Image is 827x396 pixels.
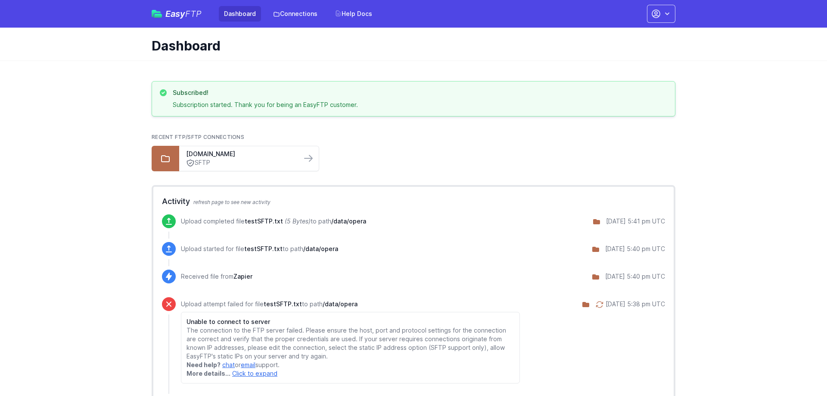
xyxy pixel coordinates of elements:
p: Upload completed file to path [181,217,366,226]
a: EasyFTP [152,9,202,18]
a: Click to expand [232,370,277,377]
h2: Activity [162,195,665,207]
img: easyftp_logo.png [152,10,162,18]
h2: Recent FTP/SFTP Connections [152,134,675,141]
a: chat [222,361,235,368]
strong: More details... [187,370,230,377]
span: testSFTP.txt [245,217,283,225]
span: testSFTP.txt [244,245,283,252]
a: Help Docs [330,6,377,22]
strong: Need help? [187,361,221,368]
span: /data/opera [303,245,338,252]
p: Upload attempt failed for file to path [181,300,520,308]
a: SFTP [186,158,295,167]
span: Easy [165,9,202,18]
div: [DATE] 5:38 pm UTC [606,300,665,308]
span: FTP [185,9,202,19]
a: email [241,361,255,368]
div: [DATE] 5:40 pm UTC [605,272,665,281]
h3: Subscribed! [173,88,358,97]
p: or support. [187,361,514,369]
span: testSFTP.txt [264,300,302,308]
div: [DATE] 5:41 pm UTC [606,217,665,226]
a: [DOMAIN_NAME] [186,150,295,158]
p: Upload started for file to path [181,245,338,253]
span: /data/opera [323,300,358,308]
h1: Dashboard [152,38,668,53]
span: Zapier [233,273,252,280]
a: Dashboard [219,6,261,22]
i: (5 Bytes) [285,217,311,225]
h6: Unable to connect to server [187,317,514,326]
p: Received file from [181,272,252,281]
a: Connections [268,6,323,22]
p: Subscription started. Thank you for being an EasyFTP customer. [173,101,358,109]
div: [DATE] 5:40 pm UTC [605,245,665,253]
span: refresh page to see new activity [193,199,270,205]
span: /data/opera [331,217,366,225]
p: The connection to the FTP server failed. Please ensure the host, port and protocol settings for t... [187,326,514,361]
